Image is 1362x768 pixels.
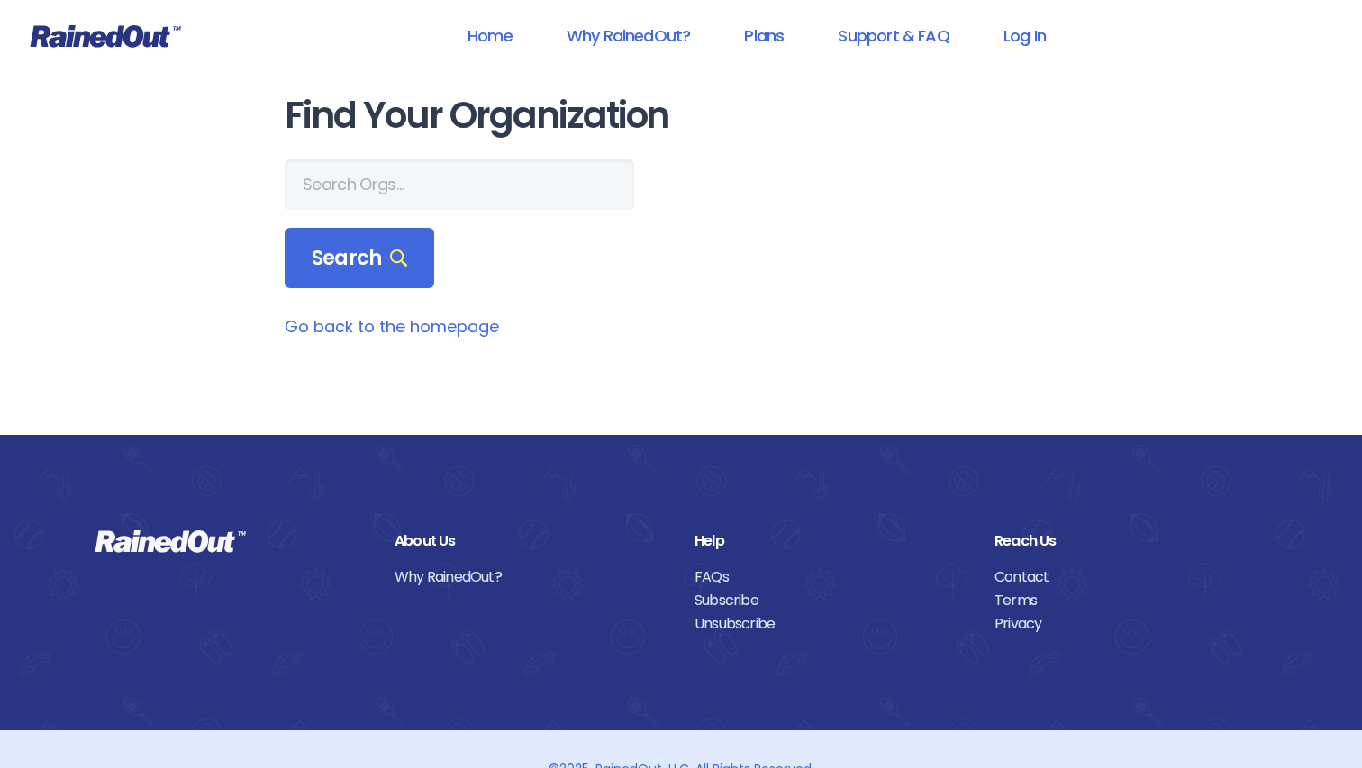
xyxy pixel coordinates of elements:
a: Home [444,15,536,56]
a: Why RainedOut? [543,15,714,56]
div: Help [695,529,967,553]
a: Privacy [994,612,1267,636]
a: Log In [980,15,1069,56]
a: Unsubscribe [695,612,967,636]
a: Why RainedOut? [395,565,667,589]
input: Search Orgs… [285,159,634,210]
a: Subscribe [695,589,967,612]
div: Search [285,228,434,289]
a: Go back to the homepage [285,315,499,338]
a: Support & FAQ [814,15,972,56]
a: Terms [994,589,1267,612]
a: Contact [994,565,1267,589]
h1: Find Your Organization [285,95,1077,136]
div: Reach Us [994,529,1267,553]
div: About Us [395,529,667,553]
a: FAQs [695,565,967,589]
a: Plans [721,15,807,56]
span: Search [312,246,407,271]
